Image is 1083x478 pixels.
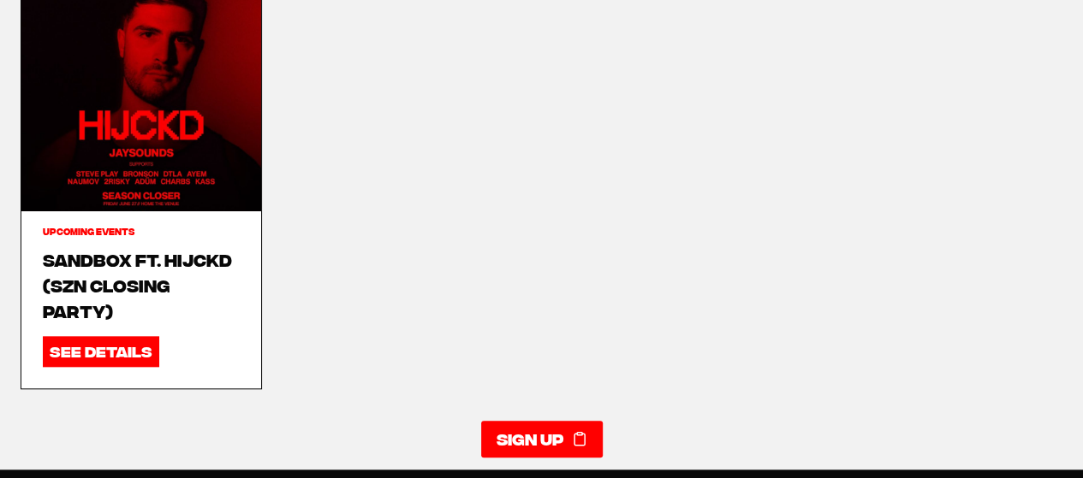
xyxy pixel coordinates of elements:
a: Sandbox ft. HIJCKD (SZN CLOSING PARTY) [43,246,240,323]
a: Upcoming Events [43,226,134,236]
a: SEE DETAILS [43,336,159,366]
a: Sign up [481,421,603,457]
span: Sign up [497,427,564,451]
